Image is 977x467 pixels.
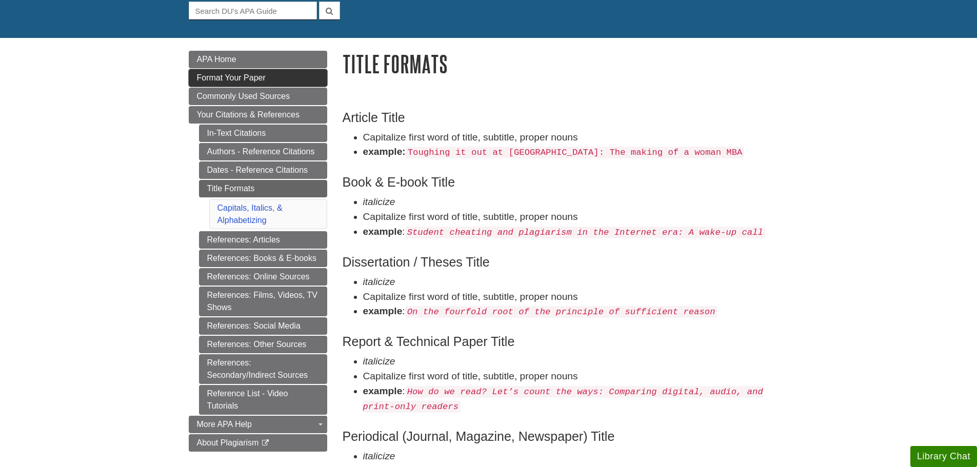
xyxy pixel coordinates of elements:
[363,304,789,319] li: :
[363,226,403,237] strong: example
[197,73,266,82] span: Format Your Paper
[910,446,977,467] button: Library Chat
[199,180,327,197] a: Title Formats
[343,175,789,190] h3: Book & E-book Title
[197,92,290,100] span: Commonly Used Sources
[199,354,327,384] a: References: Secondary/Indirect Sources
[199,317,327,335] a: References: Social Media
[363,276,395,287] em: italicize
[189,69,327,87] a: Format Your Paper
[343,255,789,270] h3: Dissertation / Theses Title
[407,307,715,317] em: On the fourfold root of the principle of sufficient reason
[197,110,300,119] span: Your Citations & References
[189,2,317,19] input: Search DU's APA Guide
[189,106,327,124] a: Your Citations & References
[406,147,745,158] code: Toughing it out at [GEOGRAPHIC_DATA]: The making of a woman MBA
[199,268,327,286] a: References: Online Sources
[189,434,327,452] a: About Plagiarism
[363,385,403,396] strong: example
[199,250,327,267] a: References: Books & E-books
[199,385,327,415] a: Reference List - Video Tutorials
[363,225,789,239] li: :
[363,290,789,304] li: Capitalize first word of title, subtitle, proper nouns
[363,356,395,367] em: italicize
[363,384,789,414] li: :
[363,451,395,461] em: italicize
[407,228,763,237] em: Student cheating and plagiarism in the Internet era: A wake-up call
[363,130,789,145] li: Capitalize first word of title, subtitle, proper nouns
[363,387,763,412] em: How do we read? Let’s count the ways: Comparing digital, audio, and print-only readers
[343,110,789,125] h3: Article Title
[199,231,327,249] a: References: Articles
[363,196,395,207] em: italicize
[199,336,327,353] a: References: Other Sources
[363,369,789,384] li: Capitalize first word of title, subtitle, proper nouns
[197,438,259,447] span: About Plagiarism
[189,88,327,105] a: Commonly Used Sources
[197,420,252,429] span: More APA Help
[363,306,403,316] strong: example
[343,429,789,444] h3: Periodical (Journal, Magazine, Newspaper) Title
[363,210,789,225] li: Capitalize first word of title, subtitle, proper nouns
[199,125,327,142] a: In-Text Citations
[197,55,236,64] span: APA Home
[189,51,327,68] a: APA Home
[261,440,270,446] i: This link opens in a new window
[343,51,789,77] h1: Title Formats
[199,143,327,160] a: Authors - Reference Citations
[199,287,327,316] a: References: Films, Videos, TV Shows
[199,161,327,179] a: Dates - Reference Citations
[189,416,327,433] a: More APA Help
[343,334,789,349] h3: Report & Technical Paper Title
[363,146,406,157] strong: example:
[217,204,283,225] a: Capitals, Italics, & Alphabetizing
[189,51,327,452] div: Guide Page Menu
